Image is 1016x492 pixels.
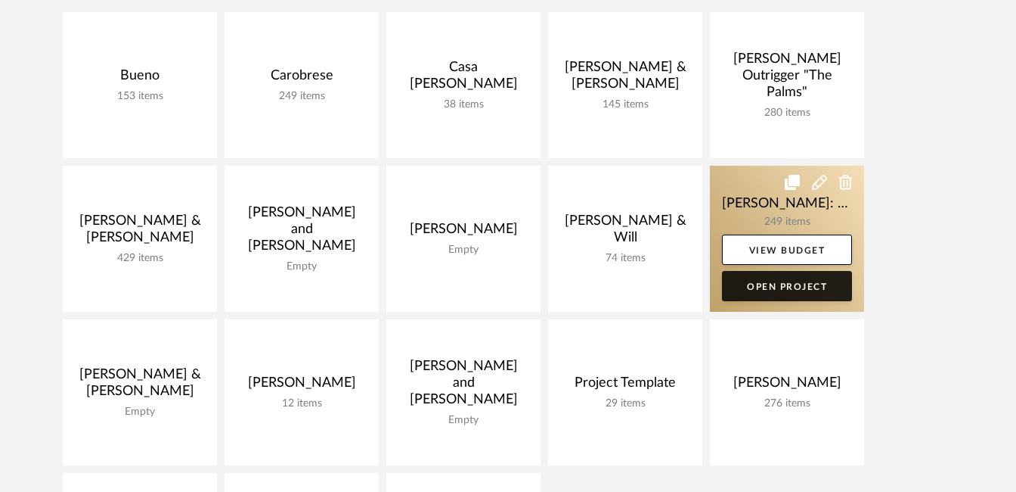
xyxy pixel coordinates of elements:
[560,98,690,111] div: 145 items
[560,213,690,252] div: [PERSON_NAME] & Will
[237,204,367,260] div: [PERSON_NAME] and [PERSON_NAME]
[237,90,367,103] div: 249 items
[75,252,205,265] div: 429 items
[237,260,367,273] div: Empty
[75,213,205,252] div: [PERSON_NAME] & [PERSON_NAME]
[398,98,528,111] div: 38 items
[722,397,852,410] div: 276 items
[237,397,367,410] div: 12 items
[560,59,690,98] div: [PERSON_NAME] & [PERSON_NAME]
[722,375,852,397] div: [PERSON_NAME]
[722,107,852,120] div: 280 items
[75,366,205,406] div: [PERSON_NAME] & [PERSON_NAME]
[560,375,690,397] div: Project Template
[237,67,367,90] div: Carobrese
[560,397,690,410] div: 29 items
[722,271,852,301] a: Open Project
[237,375,367,397] div: [PERSON_NAME]
[75,90,205,103] div: 153 items
[398,414,528,427] div: Empty
[75,406,205,419] div: Empty
[75,67,205,90] div: Bueno
[722,51,852,107] div: [PERSON_NAME] Outrigger "The Palms"
[560,252,690,265] div: 74 items
[398,244,528,257] div: Empty
[398,59,528,98] div: Casa [PERSON_NAME]
[398,358,528,414] div: [PERSON_NAME] and [PERSON_NAME]
[722,235,852,265] a: View Budget
[398,221,528,244] div: [PERSON_NAME]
